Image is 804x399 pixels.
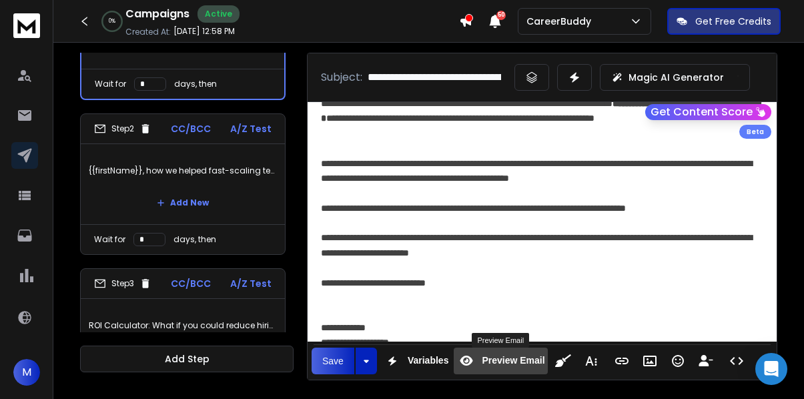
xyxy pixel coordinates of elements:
p: CC/BCC [171,277,211,290]
p: Wait for [95,79,126,89]
button: Insert Link (⌘K) [609,348,635,374]
div: Active [197,5,240,23]
div: Preview Email [472,333,529,348]
span: 50 [496,11,506,20]
p: Magic AI Generator [629,71,724,84]
p: A/Z Test [230,277,272,290]
div: Step 2 [94,123,151,135]
p: {{firstName}}, how we helped fast-scaling tech teams hire in under 3 weeks [89,152,277,189]
button: Variables [380,348,452,374]
li: Step2CC/BCCA/Z Test{{firstName}}, how we helped fast-scaling tech teams hire in under 3 weeksAdd ... [80,113,286,255]
p: CC/BCC [171,122,211,135]
button: Preview Email [454,348,547,374]
button: Clean HTML [550,348,576,374]
button: More Text [578,348,604,374]
p: Created At: [125,27,171,37]
button: Insert Image (⌘P) [637,348,663,374]
span: Preview Email [479,355,547,366]
button: Get Free Credits [667,8,781,35]
p: Wait for [94,234,125,245]
p: Get Free Credits [695,15,771,28]
img: logo [13,13,40,38]
button: Code View [724,348,749,374]
p: 0 % [109,17,115,25]
div: Beta [739,125,771,139]
button: Add Step [80,346,294,372]
p: CareerBuddy [526,15,596,28]
p: A/Z Test [230,122,272,135]
button: Save [312,348,354,374]
button: Emoticons [665,348,691,374]
span: Variables [405,355,452,366]
button: M [13,359,40,386]
div: Step 3 [94,278,151,290]
div: Open Intercom Messenger [755,353,787,385]
p: days, then [174,79,217,89]
p: Subject: [321,69,362,85]
button: Add New [146,189,220,216]
h1: Campaigns [125,6,189,22]
p: days, then [173,234,216,245]
p: [DATE] 12:58 PM [173,26,235,37]
button: Get Content Score [645,104,771,120]
button: Insert Unsubscribe Link [693,348,719,374]
p: ROI Calculator: What if you could reduce hiring time by 60% [89,307,277,344]
button: Magic AI Generator [600,64,750,91]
